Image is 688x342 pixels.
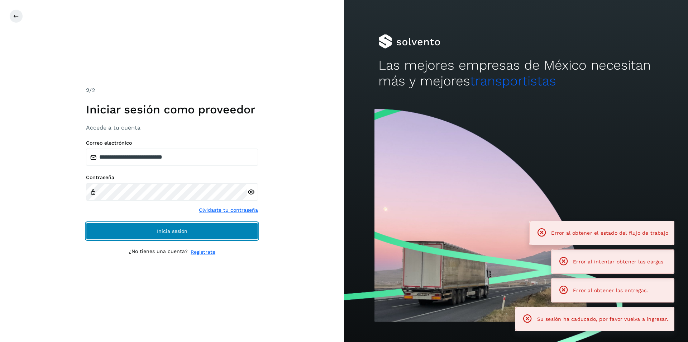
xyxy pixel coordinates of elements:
[157,229,187,234] span: Inicia sesión
[86,174,258,181] label: Contraseña
[86,124,258,131] h3: Accede a tu cuenta
[470,73,556,89] span: transportistas
[199,206,258,214] a: Olvidaste tu contraseña
[573,287,648,293] span: Error al obtener las entregas.
[86,222,258,240] button: Inicia sesión
[537,316,668,322] span: Su sesión ha caducado, por favor vuelva a ingresar.
[191,248,215,256] a: Regístrate
[86,103,258,116] h1: Iniciar sesión como proveedor
[86,140,258,146] label: Correo electrónico
[551,230,668,236] span: Error al obtener el estado del flujo de trabajo
[378,57,654,89] h2: Las mejores empresas de México necesitan más y mejores
[86,87,89,94] span: 2
[573,259,663,264] span: Error al intentar obtener las cargas
[86,86,258,95] div: /2
[129,248,188,256] p: ¿No tienes una cuenta?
